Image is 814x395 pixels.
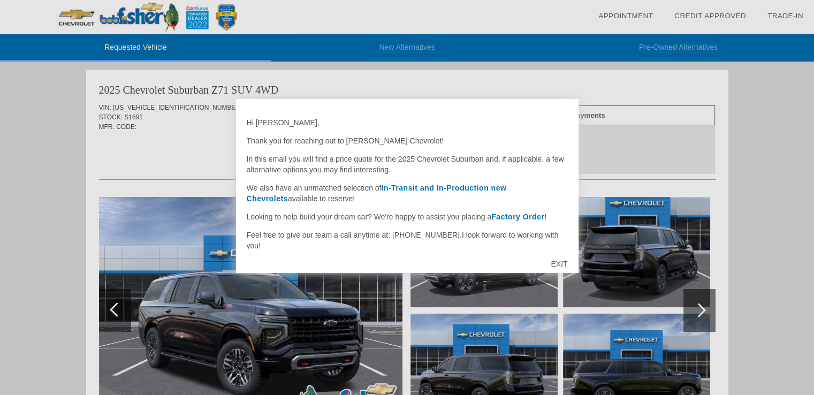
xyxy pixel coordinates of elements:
span: Feel free to give our team a call anytime at: [PHONE_NUMBER]. [247,231,462,239]
span: Thank you for reaching out to [PERSON_NAME] Chevrolet! [247,136,444,145]
a: Factory Order [491,212,544,221]
p: I look forward to working with you! [247,230,568,251]
a: In-Transit and In-Production new Chevrolets [247,184,507,203]
span: We also have an unmatched selection of available to reserve! [247,184,507,203]
span: Hi [PERSON_NAME], [247,118,319,127]
span: In this email you will find a price quote for the 2025 Chevrolet Suburban and, if applicable, a f... [247,155,564,174]
div: EXIT [540,248,578,280]
a: Trade-In [767,12,803,20]
a: Credit Approved [674,12,746,20]
a: Appointment [598,12,653,20]
span: Looking to help build your dream car? We're happy to assist you placing a ! [247,212,547,221]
